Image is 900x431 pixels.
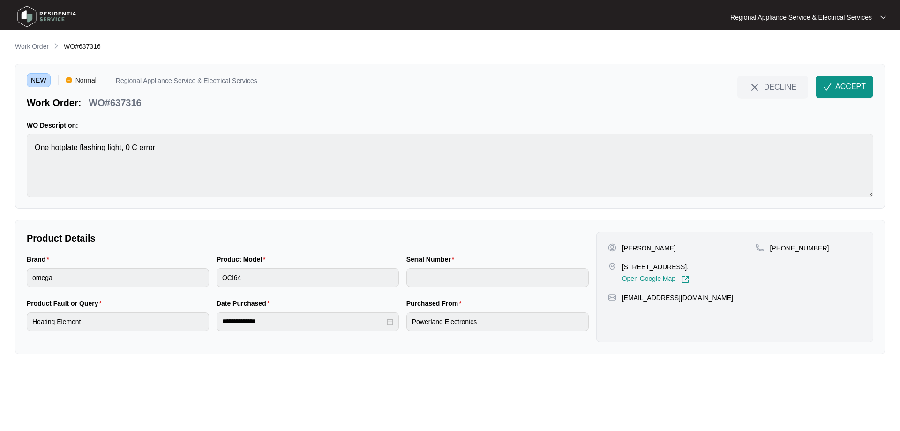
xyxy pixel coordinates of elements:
span: ACCEPT [835,81,866,92]
img: user-pin [608,243,616,252]
input: Product Fault or Query [27,312,209,331]
a: Work Order [13,42,51,52]
p: Work Order [15,42,49,51]
label: Brand [27,255,53,264]
p: WO#637316 [89,96,141,109]
textarea: One hotplate flashing light, 0 C error [27,134,873,197]
label: Serial Number [406,255,458,264]
label: Product Model [217,255,270,264]
p: [PERSON_NAME] [622,243,676,253]
span: DECLINE [764,82,796,92]
input: Brand [27,268,209,287]
button: check-IconACCEPT [816,76,873,98]
img: residentia service logo [14,2,80,30]
img: map-pin [756,243,764,252]
img: check-Icon [823,83,832,91]
img: Link-External [681,275,690,284]
label: Purchased From [406,299,465,308]
img: chevron-right [52,42,60,50]
p: [STREET_ADDRESS], [622,262,690,272]
img: map-pin [608,293,616,302]
input: Serial Number [406,268,589,287]
span: Normal [72,73,100,87]
p: Regional Appliance Service & Electrical Services [730,13,872,22]
img: map-pin [608,262,616,271]
span: WO#637316 [64,43,101,50]
input: Date Purchased [222,317,385,326]
span: NEW [27,73,51,87]
input: Purchased From [406,312,589,331]
p: Regional Appliance Service & Electrical Services [116,77,257,87]
label: Product Fault or Query [27,299,105,308]
input: Product Model [217,268,399,287]
p: Work Order: [27,96,81,109]
p: [PHONE_NUMBER] [770,243,829,253]
button: close-IconDECLINE [737,76,808,98]
img: close-Icon [749,82,760,93]
a: Open Google Map [622,275,690,284]
p: WO Description: [27,121,873,130]
p: Product Details [27,232,589,245]
img: Vercel Logo [66,77,72,83]
img: dropdown arrow [880,15,886,20]
label: Date Purchased [217,299,273,308]
p: [EMAIL_ADDRESS][DOMAIN_NAME] [622,293,733,302]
